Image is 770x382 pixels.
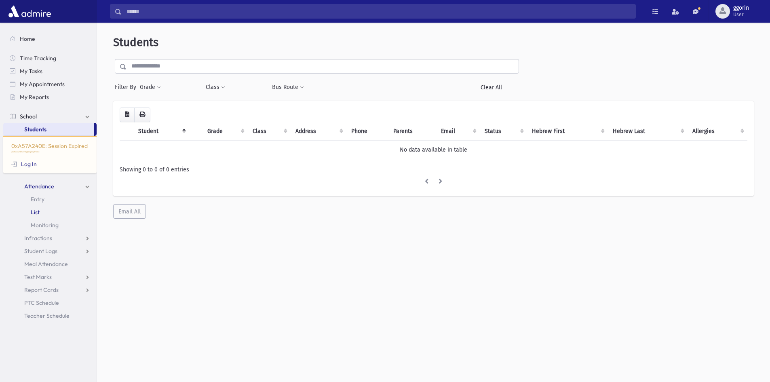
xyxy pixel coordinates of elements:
[733,5,749,11] span: ggorin
[688,122,747,141] th: Allergies: activate to sort column ascending
[3,270,97,283] a: Test Marks
[31,209,40,216] span: List
[3,245,97,257] a: Student Logs
[24,286,59,293] span: Report Cards
[24,260,68,268] span: Meal Attendance
[3,32,97,45] a: Home
[3,257,97,270] a: Meal Attendance
[24,183,54,190] span: Attendance
[3,193,97,206] a: Entry
[3,309,97,322] a: Teacher Schedule
[20,93,49,101] span: My Reports
[205,80,226,95] button: Class
[3,110,97,123] a: School
[20,80,65,88] span: My Appointments
[6,3,53,19] img: AdmirePro
[527,122,608,141] th: Hebrew First: activate to sort column ascending
[3,78,97,91] a: My Appointments
[480,122,527,141] th: Status: activate to sort column ascending
[134,108,150,122] button: Print
[3,296,97,309] a: PTC Schedule
[3,206,97,219] a: List
[388,122,437,141] th: Parents
[3,283,97,296] a: Report Cards
[24,299,59,306] span: PTC Schedule
[113,204,146,219] button: Email All
[20,55,56,62] span: Time Tracking
[139,80,161,95] button: Grade
[291,122,346,141] th: Address: activate to sort column ascending
[272,80,304,95] button: Bus Route
[31,196,44,203] span: Entry
[3,219,97,232] a: Monitoring
[346,122,388,141] th: Phone
[24,273,52,281] span: Test Marks
[24,126,46,133] span: Students
[120,165,747,174] div: Showing 0 to 0 of 0 entries
[248,122,291,141] th: Class: activate to sort column ascending
[113,36,158,49] span: Students
[3,91,97,103] a: My Reports
[3,180,97,193] a: Attendance
[20,68,42,75] span: My Tasks
[203,122,248,141] th: Grade: activate to sort column ascending
[120,108,135,122] button: CSV
[20,113,37,120] span: School
[733,11,749,18] span: User
[24,312,70,319] span: Teacher Schedule
[11,160,37,168] a: Log In
[3,232,97,245] a: Infractions
[20,35,35,42] span: Home
[24,247,57,255] span: Student Logs
[31,222,59,229] span: Monitoring
[3,52,97,65] a: Time Tracking
[122,4,635,19] input: Search
[463,80,519,95] a: Clear All
[3,123,94,136] a: Students
[3,136,97,173] div: 0xA57A240E: Session Expired
[3,65,97,78] a: My Tasks
[24,234,52,242] span: Infractions
[11,150,89,154] p: /School/REG/RegDisplayIndex
[120,140,747,159] td: No data available in table
[115,83,139,91] span: Filter By
[436,122,480,141] th: Email: activate to sort column ascending
[608,122,688,141] th: Hebrew Last: activate to sort column ascending
[133,122,189,141] th: Student: activate to sort column descending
